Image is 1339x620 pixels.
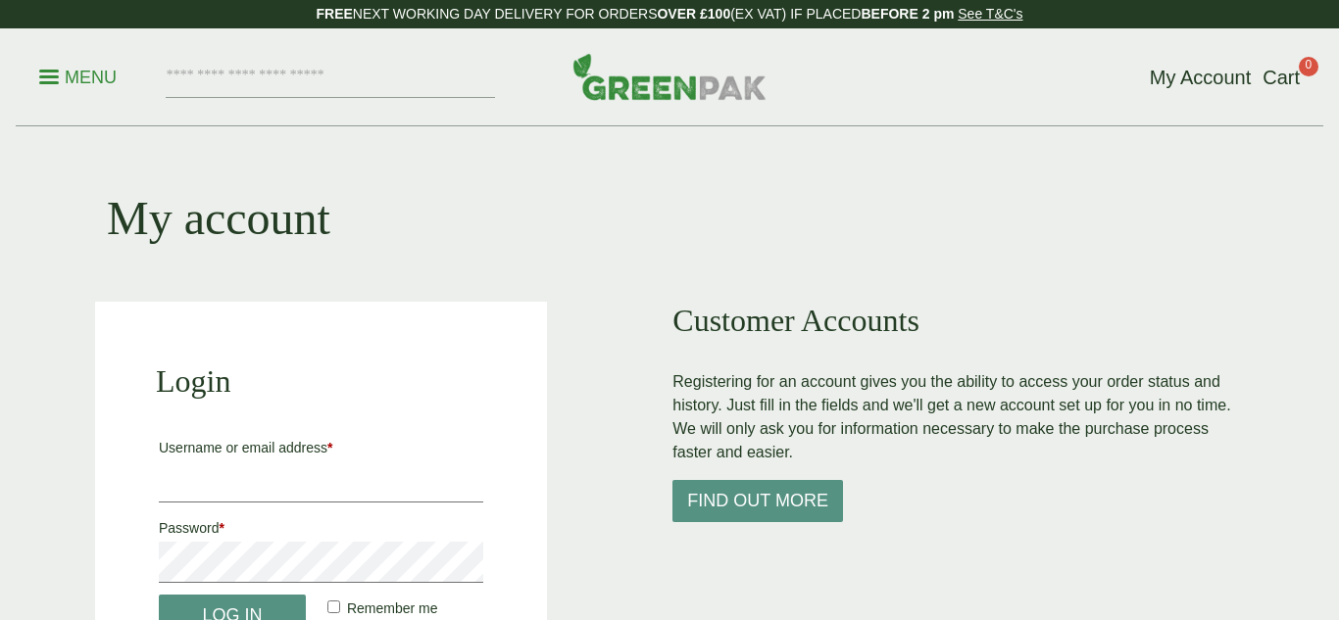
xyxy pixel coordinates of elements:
label: Password [159,514,483,542]
p: Menu [39,66,117,89]
h2: Login [156,362,486,400]
input: Remember me [327,600,340,613]
button: Find out more [672,480,843,522]
img: GreenPak Supplies [572,53,767,100]
span: 0 [1299,57,1318,76]
strong: OVER £100 [657,6,730,22]
strong: FREE [316,6,352,22]
p: Registering for an account gives you the ability to access your order status and history. Just fi... [672,370,1244,464]
a: Find out more [672,493,843,509]
h1: My account [107,190,330,247]
h2: Customer Accounts [672,302,1244,339]
label: Username or email address [159,434,483,461]
strong: BEFORE 2 pm [861,6,954,22]
a: Menu [39,66,117,85]
a: Cart 0 [1263,63,1300,92]
a: My Account [1150,63,1251,92]
span: Remember me [347,600,438,616]
a: See T&C's [958,6,1022,22]
span: Cart [1263,67,1300,88]
span: My Account [1150,67,1251,88]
